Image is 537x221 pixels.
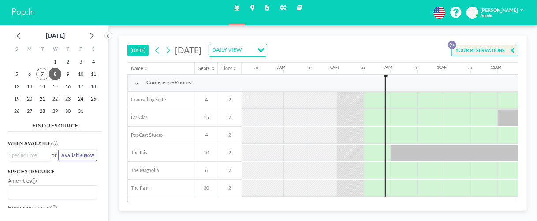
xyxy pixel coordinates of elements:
span: Counseling Suite [128,97,167,103]
div: [DATE] [46,30,65,42]
span: Wednesday, October 8, 2025 [49,68,61,80]
div: Seats [198,66,210,71]
span: Sunday, October 12, 2025 [11,80,23,93]
span: 2 [218,97,242,103]
span: Sunday, October 5, 2025 [11,68,23,80]
div: M [23,44,36,56]
button: [DATE] [127,45,149,56]
div: 30 [308,66,311,70]
span: Tuesday, October 21, 2025 [36,93,48,105]
input: Search for option [9,152,45,159]
div: T [62,44,75,56]
div: W [49,44,62,56]
span: 2 [218,115,242,120]
div: 30 [362,66,365,70]
span: Friday, October 31, 2025 [75,105,87,117]
div: S [10,44,23,56]
span: Available Now [61,153,94,158]
div: Search for option [8,150,50,161]
div: 11AM [491,65,501,70]
span: Thursday, October 9, 2025 [62,68,74,80]
span: Las Olas [128,115,148,120]
span: Tuesday, October 14, 2025 [36,80,48,93]
div: 30 [254,66,258,70]
span: Thursday, October 16, 2025 [62,80,74,93]
p: 9+ [448,41,456,49]
div: 7AM [277,65,285,70]
span: 10 [195,150,218,156]
span: The Magnolia [128,168,159,173]
h4: FIND RESOURCE [8,120,102,129]
span: PopCast Studio [128,132,163,138]
span: Thursday, October 2, 2025 [62,56,74,68]
span: 2 [218,150,242,156]
div: 9AM [384,65,392,70]
h3: Specify resource [8,169,97,175]
span: Wednesday, October 29, 2025 [49,105,61,117]
div: Floor [221,66,232,71]
div: Name [131,66,143,71]
span: Monday, October 6, 2025 [23,68,36,80]
span: The Ibis [128,150,148,156]
span: 2 [218,132,242,138]
span: Thursday, October 23, 2025 [62,93,74,105]
span: Monday, October 27, 2025 [23,105,36,117]
span: [PERSON_NAME] [481,7,518,13]
div: S [87,44,100,56]
span: The Palm [128,185,150,191]
span: Monday, October 20, 2025 [23,93,36,105]
label: How many people? [8,204,57,211]
span: 2 [218,185,242,191]
span: Conference Rooms [146,79,191,86]
span: Wednesday, October 22, 2025 [49,93,61,105]
span: 15 [195,115,218,120]
span: Sunday, October 19, 2025 [11,93,23,105]
div: 8AM [330,65,339,70]
span: 30 [195,185,218,191]
span: Friday, October 10, 2025 [75,68,87,80]
span: Tuesday, October 28, 2025 [36,105,48,117]
span: Tuesday, October 7, 2025 [36,68,48,80]
span: Sunday, October 26, 2025 [11,105,23,117]
span: Thursday, October 30, 2025 [62,105,74,117]
div: 30 [415,66,418,70]
span: 2 [218,168,242,173]
span: Friday, October 3, 2025 [75,56,87,68]
span: [DATE] [175,45,201,55]
button: Available Now [58,150,97,161]
span: 4 [195,97,218,103]
span: 4 [195,132,218,138]
span: Saturday, October 11, 2025 [87,68,100,80]
div: T [36,44,48,56]
span: or [52,152,57,158]
div: Search for option [209,44,267,56]
span: DAILY VIEW [211,46,243,55]
span: Friday, October 17, 2025 [75,80,87,93]
span: Admin [481,13,492,18]
span: Monday, October 13, 2025 [23,80,36,93]
span: Wednesday, October 1, 2025 [49,56,61,68]
span: 6 [195,168,218,173]
span: Friday, October 24, 2025 [75,93,87,105]
div: Search for option [8,186,97,198]
img: organization-logo [11,6,36,19]
div: 30 [468,66,472,70]
div: F [75,44,87,56]
span: Saturday, October 4, 2025 [87,56,100,68]
input: Search for option [244,46,252,55]
span: Saturday, October 25, 2025 [87,93,100,105]
span: Saturday, October 18, 2025 [87,80,100,93]
div: 10AM [437,65,448,70]
label: Amenities [8,177,37,184]
button: YOUR RESERVATIONS9+ [451,45,518,56]
span: KO [469,10,476,15]
span: Wednesday, October 15, 2025 [49,80,61,93]
input: Search for option [9,187,92,196]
